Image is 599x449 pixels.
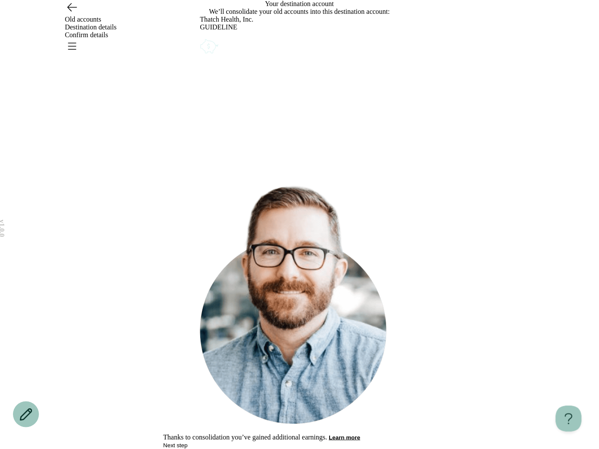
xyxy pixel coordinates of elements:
[65,16,101,23] span: Old accounts
[163,433,436,441] div: Thanks to consolidation you’ve gained additional earnings.
[163,172,423,432] img: Henry
[329,434,361,441] button: Learn more
[65,39,79,53] button: Open menu
[163,442,188,449] button: Next step
[65,31,108,38] span: Confirm details
[556,406,582,432] iframe: Toggle Customer Support
[65,23,117,31] span: Destination details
